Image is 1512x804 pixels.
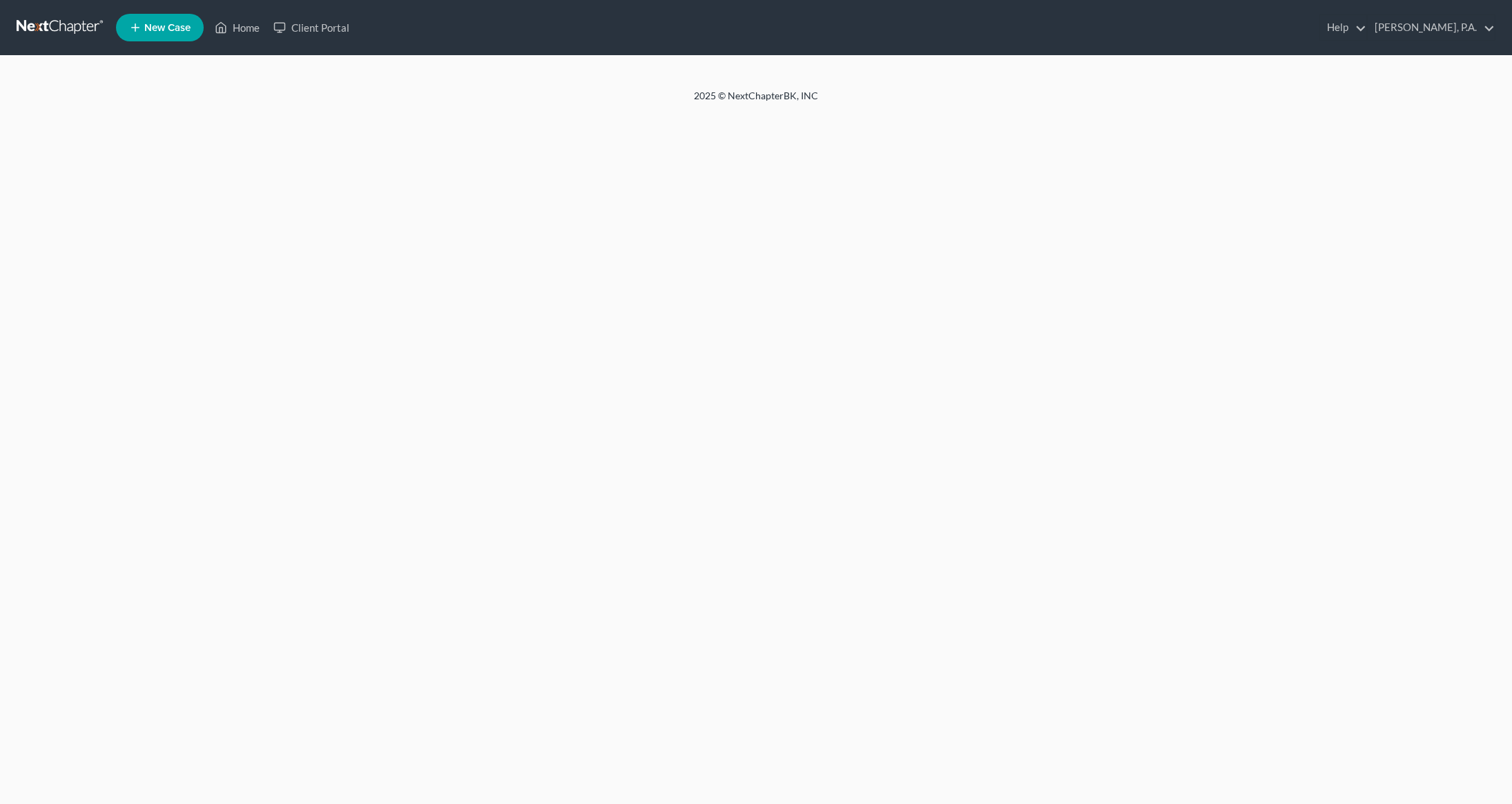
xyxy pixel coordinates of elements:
[266,15,356,40] a: Client Portal
[1368,15,1495,40] a: [PERSON_NAME], P.A.
[1320,15,1366,40] a: Help
[362,89,1150,114] div: 2025 © NextChapterBK, INC
[208,15,266,40] a: Home
[116,14,204,41] new-legal-case-button: New Case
